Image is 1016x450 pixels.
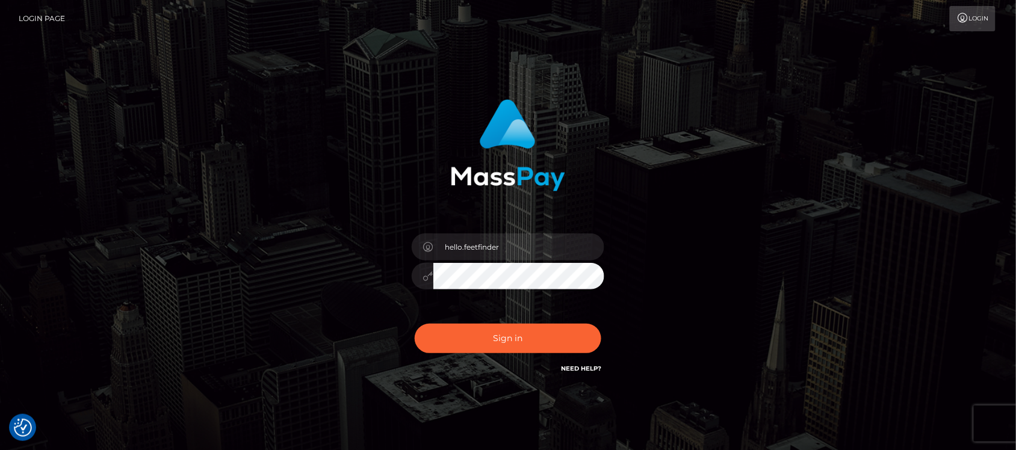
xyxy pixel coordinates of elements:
[451,99,565,191] img: MassPay Login
[950,6,996,31] a: Login
[14,419,32,437] button: Consent Preferences
[19,6,65,31] a: Login Page
[433,233,604,260] input: Username...
[561,365,601,372] a: Need Help?
[14,419,32,437] img: Revisit consent button
[415,324,601,353] button: Sign in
